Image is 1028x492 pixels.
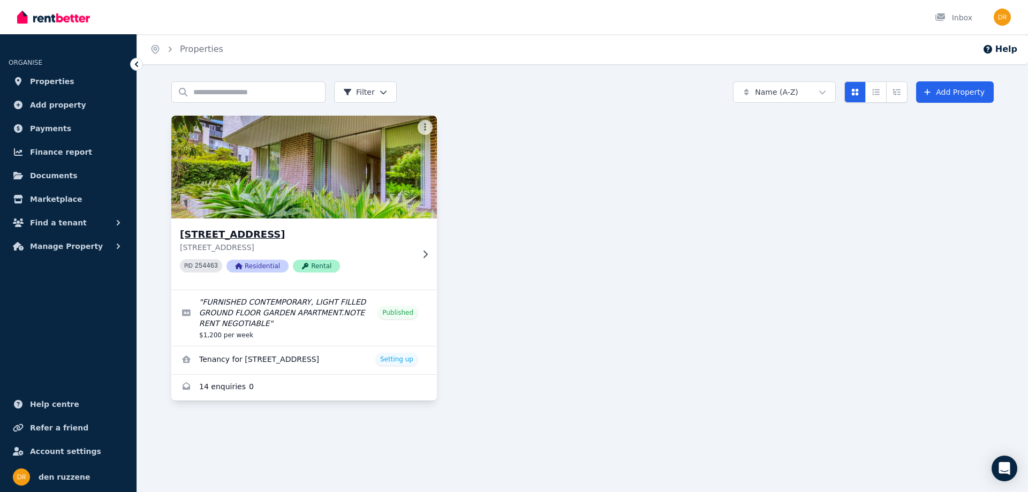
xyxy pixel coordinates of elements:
[165,113,444,221] img: 16 Winnie Street, Cremorne
[180,227,413,242] h3: [STREET_ADDRESS]
[9,71,128,92] a: Properties
[30,99,86,111] span: Add property
[9,59,42,66] span: ORGANISE
[9,236,128,257] button: Manage Property
[865,81,887,103] button: Compact list view
[30,398,79,411] span: Help centre
[994,9,1011,26] img: den ruzzene
[226,260,289,273] span: Residential
[886,81,908,103] button: Expanded list view
[195,262,218,270] code: 254463
[844,81,866,103] button: Card view
[180,44,223,54] a: Properties
[935,12,972,23] div: Inbox
[184,263,193,269] small: PID
[180,242,413,253] p: [STREET_ADDRESS]
[9,212,128,233] button: Find a tenant
[171,346,437,374] a: View details for Tenancy for 16 Winnie Street, Cremorne
[916,81,994,103] a: Add Property
[992,456,1017,481] div: Open Intercom Messenger
[171,290,437,346] a: Edit listing: FURNISHED CONTEMPORARY, LIGHT FILLED GROUND FLOOR GARDEN APARTMENT.NOTE RENT NEGOTI...
[30,216,87,229] span: Find a tenant
[171,375,437,400] a: Enquiries for 16 Winnie Street, Cremorne
[30,75,74,88] span: Properties
[9,393,128,415] a: Help centre
[30,445,101,458] span: Account settings
[9,165,128,186] a: Documents
[17,9,90,25] img: RentBetter
[844,81,908,103] div: View options
[9,417,128,438] a: Refer a friend
[9,188,128,210] a: Marketplace
[30,193,82,206] span: Marketplace
[30,122,71,135] span: Payments
[9,141,128,163] a: Finance report
[30,421,88,434] span: Refer a friend
[137,34,236,64] nav: Breadcrumb
[30,169,78,182] span: Documents
[334,81,397,103] button: Filter
[343,87,375,97] span: Filter
[418,120,433,135] button: More options
[30,146,92,158] span: Finance report
[30,240,103,253] span: Manage Property
[9,94,128,116] a: Add property
[293,260,340,273] span: Rental
[13,468,30,486] img: den ruzzene
[982,43,1017,56] button: Help
[39,471,90,483] span: den ruzzene
[9,441,128,462] a: Account settings
[755,87,798,97] span: Name (A-Z)
[171,116,437,290] a: 16 Winnie Street, Cremorne[STREET_ADDRESS][STREET_ADDRESS]PID 254463ResidentialRental
[9,118,128,139] a: Payments
[733,81,836,103] button: Name (A-Z)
